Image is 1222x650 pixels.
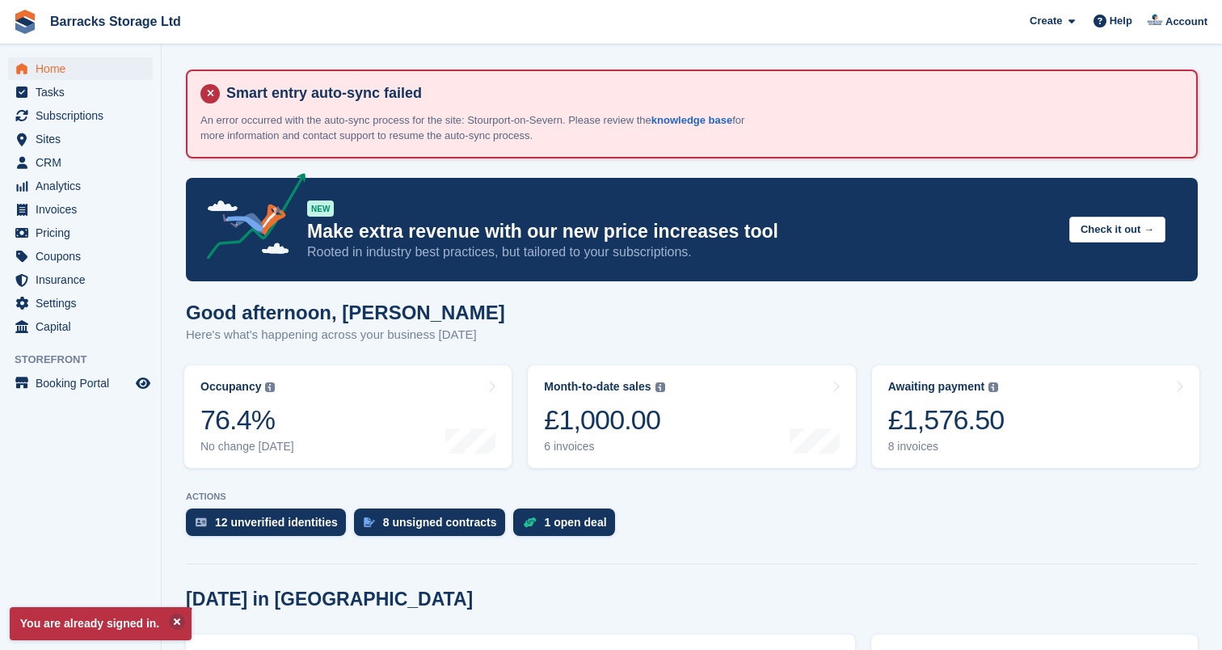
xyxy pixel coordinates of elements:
img: contract_signature_icon-13c848040528278c33f63329250d36e43548de30e8caae1d1a13099fd9432cc5.svg [364,517,375,527]
a: Occupancy 76.4% No change [DATE] [184,365,512,468]
a: menu [8,315,153,338]
span: Invoices [36,198,133,221]
h1: Good afternoon, [PERSON_NAME] [186,302,505,323]
div: 1 open deal [545,516,607,529]
p: ACTIONS [186,492,1198,502]
span: Storefront [15,352,161,368]
h4: Smart entry auto-sync failed [220,84,1183,103]
div: Occupancy [200,380,261,394]
div: Month-to-date sales [544,380,651,394]
img: price-adjustments-announcement-icon-8257ccfd72463d97f412b2fc003d46551f7dbcb40ab6d574587a9cd5c0d94... [193,173,306,265]
a: menu [8,198,153,221]
img: stora-icon-8386f47178a22dfd0bd8f6a31ec36ba5ce8667c1dd55bd0f319d3a0aa187defe.svg [13,10,37,34]
a: Month-to-date sales £1,000.00 6 invoices [528,365,855,468]
div: No change [DATE] [200,440,294,454]
a: menu [8,175,153,197]
span: Coupons [36,245,133,268]
a: menu [8,268,153,291]
span: Settings [36,292,133,314]
div: Awaiting payment [888,380,985,394]
span: Pricing [36,222,133,244]
img: icon-info-grey-7440780725fd019a000dd9b08b2336e03edf1995a4989e88bcd33f0948082b44.svg [265,382,275,392]
span: Help [1110,13,1132,29]
div: 12 unverified identities [215,516,338,529]
a: Awaiting payment £1,576.50 8 invoices [872,365,1199,468]
span: Sites [36,128,133,150]
a: 8 unsigned contracts [354,509,513,544]
div: 76.4% [200,403,294,437]
span: Booking Portal [36,372,133,395]
span: CRM [36,151,133,174]
span: Subscriptions [36,104,133,127]
a: Barracks Storage Ltd [44,8,188,35]
a: Preview store [133,374,153,393]
h2: [DATE] in [GEOGRAPHIC_DATA] [186,589,473,610]
a: menu [8,222,153,244]
a: menu [8,128,153,150]
a: menu [8,151,153,174]
img: Jack Ward [1147,13,1163,29]
a: menu [8,57,153,80]
span: Capital [36,315,133,338]
div: 8 unsigned contracts [383,516,497,529]
div: 8 invoices [888,440,1005,454]
button: Check it out → [1069,217,1165,243]
p: Here's what's happening across your business [DATE] [186,326,505,344]
div: 6 invoices [544,440,664,454]
span: Tasks [36,81,133,103]
img: deal-1b604bf984904fb50ccaf53a9ad4b4a5d6e5aea283cecdc64d6e3604feb123c2.svg [523,517,537,528]
span: Analytics [36,175,133,197]
a: menu [8,245,153,268]
a: menu [8,81,153,103]
img: verify_identity-adf6edd0f0f0b5bbfe63781bf79b02c33cf7c696d77639b501bdc392416b5a36.svg [196,517,207,527]
img: icon-info-grey-7440780725fd019a000dd9b08b2336e03edf1995a4989e88bcd33f0948082b44.svg [655,382,665,392]
div: £1,000.00 [544,403,664,437]
span: Home [36,57,133,80]
a: menu [8,292,153,314]
p: Rooted in industry best practices, but tailored to your subscriptions. [307,243,1056,261]
a: menu [8,104,153,127]
a: 12 unverified identities [186,509,354,544]
a: menu [8,372,153,395]
span: Create [1030,13,1062,29]
a: 1 open deal [513,509,623,544]
div: £1,576.50 [888,403,1005,437]
span: Insurance [36,268,133,291]
p: Make extra revenue with our new price increases tool [307,220,1056,243]
p: An error occurred with the auto-sync process for the site: Stourport-on-Severn. Please review the... [200,112,766,144]
a: knowledge base [651,114,732,126]
div: NEW [307,200,334,217]
p: You are already signed in. [10,607,192,640]
img: icon-info-grey-7440780725fd019a000dd9b08b2336e03edf1995a4989e88bcd33f0948082b44.svg [988,382,998,392]
span: Account [1165,14,1207,30]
